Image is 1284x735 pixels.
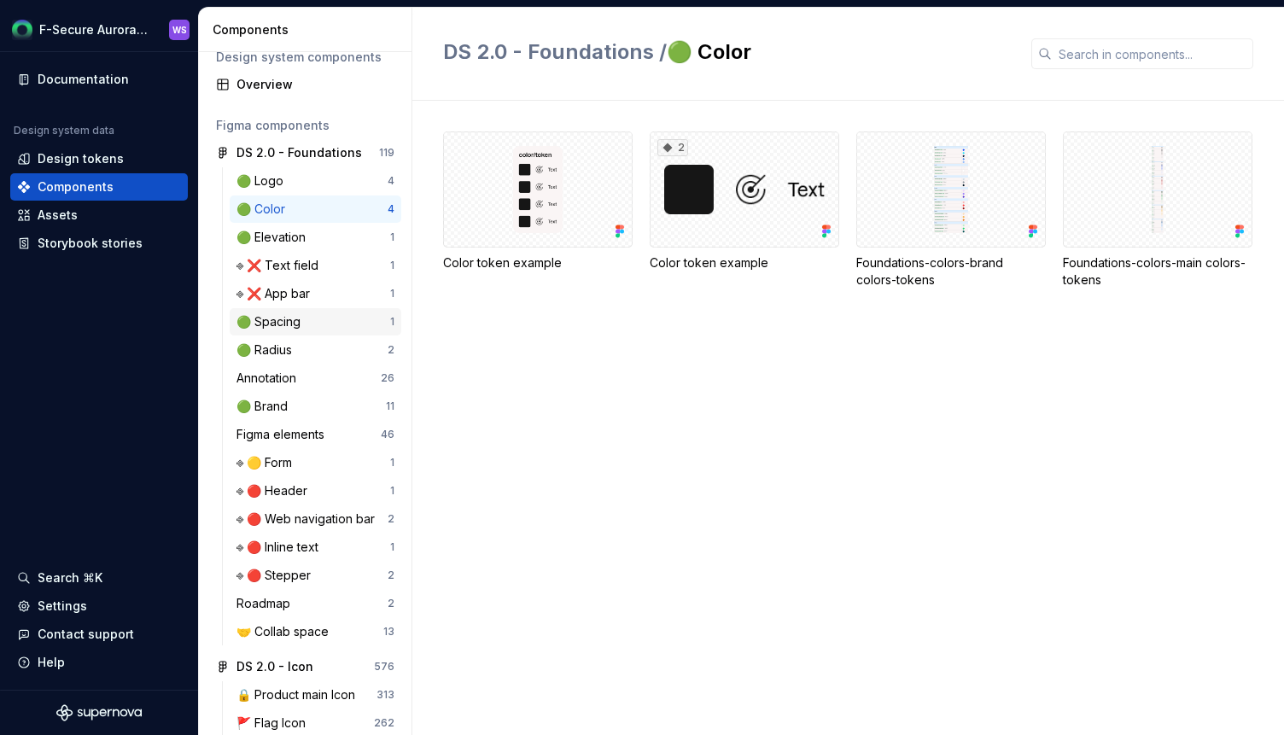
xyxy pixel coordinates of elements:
[236,510,382,528] div: ⎆ 🔴 Web navigation bar
[1063,254,1252,289] div: Foundations-colors-main colors-tokens
[236,482,314,499] div: ⎆ 🔴 Header
[236,454,299,471] div: ⎆ 🟡 Form
[10,173,188,201] a: Components
[230,681,401,709] a: 🔒 Product main Icon313
[10,145,188,172] a: Design tokens
[388,512,394,526] div: 2
[381,371,394,385] div: 26
[38,207,78,224] div: Assets
[443,38,1011,66] h2: 🟢 Color
[230,590,401,617] a: Roadmap2
[209,653,401,680] a: DS 2.0 - Icon576
[38,178,114,195] div: Components
[390,259,394,272] div: 1
[230,449,401,476] a: ⎆ 🟡 Form1
[443,131,633,289] div: Color token example
[10,592,188,620] a: Settings
[14,124,114,137] div: Design system data
[12,20,32,40] img: d3bb7620-ca80-4d5f-be32-27088bf5cb46.png
[390,540,394,554] div: 1
[38,598,87,615] div: Settings
[236,201,292,218] div: 🟢 Color
[374,660,394,674] div: 576
[38,71,129,88] div: Documentation
[230,505,401,533] a: ⎆ 🔴 Web navigation bar2
[390,456,394,470] div: 1
[216,117,394,134] div: Figma components
[236,623,336,640] div: 🤝 Collab space
[236,426,331,443] div: Figma elements
[10,564,188,592] button: Search ⌘K
[172,23,187,37] div: WS
[381,428,394,441] div: 46
[236,567,318,584] div: ⎆ 🔴 Stepper
[236,144,362,161] div: DS 2.0 - Foundations
[230,421,401,448] a: Figma elements46
[379,146,394,160] div: 119
[38,654,65,671] div: Help
[1063,131,1252,289] div: Foundations-colors-main colors-tokens
[657,139,688,156] div: 2
[856,254,1046,289] div: Foundations-colors-brand colors-tokens
[383,625,394,639] div: 13
[10,230,188,257] a: Storybook stories
[230,534,401,561] a: ⎆ 🔴 Inline text1
[230,308,401,335] a: 🟢 Spacing1
[388,343,394,357] div: 2
[230,252,401,279] a: ⎆ ❌ Text field1
[856,131,1046,289] div: Foundations-colors-brand colors-tokens
[236,172,290,190] div: 🟢 Logo
[230,336,401,364] a: 🟢 Radius2
[236,686,362,703] div: 🔒 Product main Icon
[388,202,394,216] div: 4
[236,285,317,302] div: ⎆ ❌ App bar
[38,235,143,252] div: Storybook stories
[213,21,405,38] div: Components
[38,626,134,643] div: Contact support
[443,39,667,64] span: DS 2.0 - Foundations /
[10,649,188,676] button: Help
[3,11,195,48] button: F-Secure Aurora Design SystemWS
[236,539,325,556] div: ⎆ 🔴 Inline text
[230,224,401,251] a: 🟢 Elevation1
[230,618,401,645] a: 🤝 Collab space13
[388,597,394,610] div: 2
[388,569,394,582] div: 2
[236,341,299,359] div: 🟢 Radius
[390,315,394,329] div: 1
[390,287,394,300] div: 1
[650,254,839,271] div: Color token example
[236,313,307,330] div: 🟢 Spacing
[388,174,394,188] div: 4
[230,365,401,392] a: Annotation26
[56,704,142,721] svg: Supernova Logo
[390,484,394,498] div: 1
[236,257,325,274] div: ⎆ ❌ Text field
[236,398,295,415] div: 🟢 Brand
[230,280,401,307] a: ⎆ ❌ App bar1
[236,229,312,246] div: 🟢 Elevation
[209,139,401,166] a: DS 2.0 - Foundations119
[10,66,188,93] a: Documentation
[236,595,297,612] div: Roadmap
[38,569,102,586] div: Search ⌘K
[230,195,401,223] a: 🟢 Color4
[386,400,394,413] div: 11
[230,562,401,589] a: ⎆ 🔴 Stepper2
[236,370,303,387] div: Annotation
[236,658,313,675] div: DS 2.0 - Icon
[39,21,149,38] div: F-Secure Aurora Design System
[10,201,188,229] a: Assets
[443,254,633,271] div: Color token example
[230,167,401,195] a: 🟢 Logo4
[236,76,394,93] div: Overview
[230,477,401,505] a: ⎆ 🔴 Header1
[216,49,394,66] div: Design system components
[1052,38,1253,69] input: Search in components...
[650,131,839,289] div: 2Color token example
[209,71,401,98] a: Overview
[10,621,188,648] button: Contact support
[376,688,394,702] div: 313
[374,716,394,730] div: 262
